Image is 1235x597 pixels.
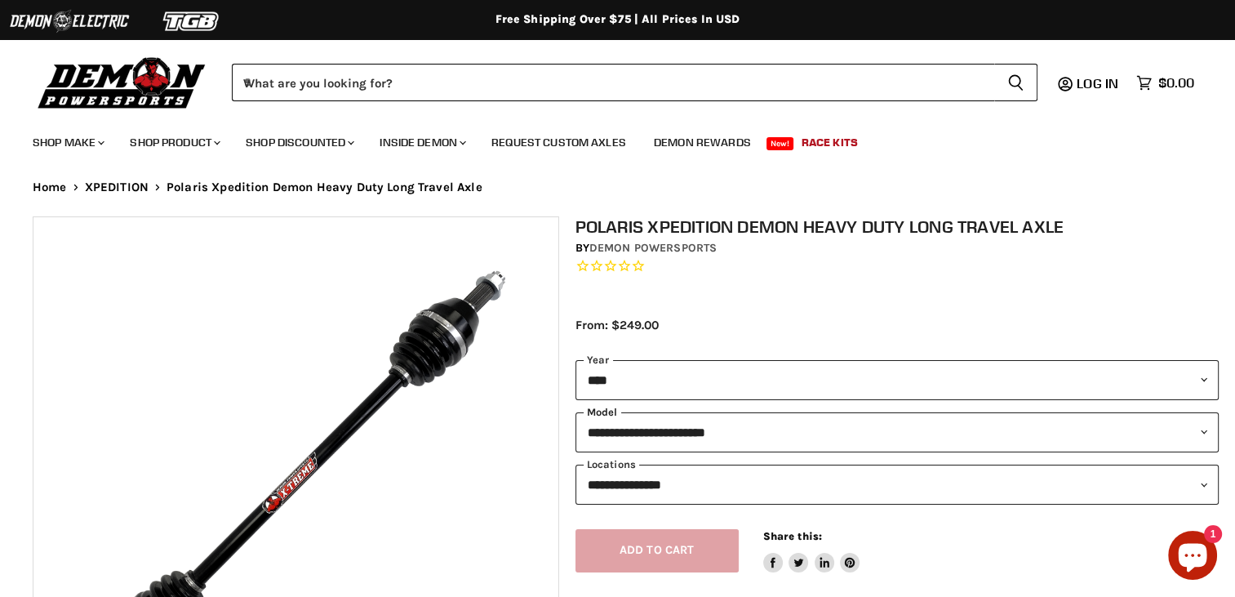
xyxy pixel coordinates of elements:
[575,258,1219,275] span: Rated 0.0 out of 5 stars 0 reviews
[763,530,822,542] span: Share this:
[575,318,659,332] span: From: $249.00
[232,64,1037,101] form: Product
[479,126,638,159] a: Request Custom Axles
[589,241,717,255] a: Demon Powersports
[575,360,1219,400] select: year
[994,64,1037,101] button: Search
[575,216,1219,237] h1: Polaris Xpedition Demon Heavy Duty Long Travel Axle
[575,465,1219,505] select: keys
[766,137,794,150] span: New!
[167,180,482,194] span: Polaris Xpedition Demon Heavy Duty Long Travel Axle
[642,126,763,159] a: Demon Rewards
[131,6,253,37] img: TGB Logo 2
[118,126,230,159] a: Shop Product
[8,6,131,37] img: Demon Electric Logo 2
[763,529,860,572] aside: Share this:
[575,239,1219,257] div: by
[789,126,870,159] a: Race Kits
[20,119,1190,159] ul: Main menu
[1163,531,1222,584] inbox-online-store-chat: Shopify online store chat
[232,64,994,101] input: When autocomplete results are available use up and down arrows to review and enter to select
[33,180,67,194] a: Home
[367,126,476,159] a: Inside Demon
[1158,75,1194,91] span: $0.00
[575,412,1219,452] select: modal-name
[1128,71,1202,95] a: $0.00
[1069,76,1128,91] a: Log in
[20,126,114,159] a: Shop Make
[85,180,149,194] a: XPEDITION
[233,126,364,159] a: Shop Discounted
[33,53,211,111] img: Demon Powersports
[1077,75,1118,91] span: Log in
